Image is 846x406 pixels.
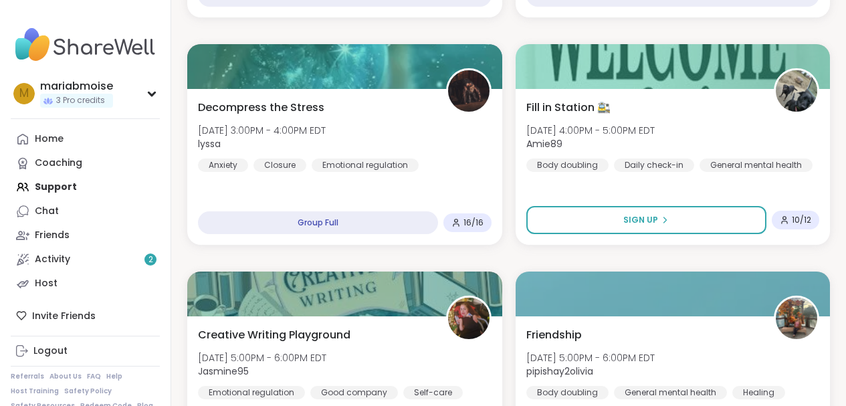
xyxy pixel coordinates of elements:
div: Body doubling [526,159,609,172]
div: Emotional regulation [312,159,419,172]
div: Healing [732,386,785,399]
b: Amie89 [526,137,562,150]
span: Creative Writing Playground [198,327,350,343]
div: Invite Friends [11,304,160,328]
img: Jasmine95 [448,298,490,339]
a: FAQ [87,372,101,381]
span: Fill in Station 🚉 [526,100,611,116]
div: Anxiety [198,159,248,172]
span: 2 [148,254,153,266]
span: Decompress the Stress [198,100,324,116]
span: 16 / 16 [463,217,484,228]
span: Sign Up [623,214,658,226]
div: Coaching [35,157,82,170]
a: Host Training [11,387,59,396]
img: Amie89 [776,70,817,112]
b: pipishay2olivia [526,365,593,378]
div: mariabmoise [40,79,113,94]
div: General mental health [614,386,727,399]
span: m [19,85,29,102]
img: lyssa [448,70,490,112]
div: Chat [35,205,59,218]
span: 10 / 12 [792,215,811,225]
div: Closure [253,159,306,172]
img: pipishay2olivia [776,298,817,339]
img: ShareWell Nav Logo [11,21,160,68]
div: Logout [33,344,68,358]
div: General mental health [700,159,813,172]
div: Host [35,277,58,290]
span: [DATE] 5:00PM - 6:00PM EDT [526,351,655,365]
a: Chat [11,199,160,223]
a: Safety Policy [64,387,112,396]
button: Sign Up [526,206,767,234]
span: [DATE] 4:00PM - 5:00PM EDT [526,124,655,137]
a: Coaching [11,151,160,175]
a: Host [11,272,160,296]
a: Friends [11,223,160,247]
div: Body doubling [526,386,609,399]
div: Emotional regulation [198,386,305,399]
a: Activity2 [11,247,160,272]
div: Daily check-in [614,159,694,172]
a: Referrals [11,372,44,381]
div: Activity [35,253,70,266]
div: Self-care [403,386,463,399]
span: [DATE] 5:00PM - 6:00PM EDT [198,351,326,365]
b: Jasmine95 [198,365,249,378]
a: Logout [11,339,160,363]
div: Friends [35,229,70,242]
a: Home [11,127,160,151]
a: Help [106,372,122,381]
span: Friendship [526,327,582,343]
b: lyssa [198,137,221,150]
span: 3 Pro credits [56,95,105,106]
div: Group Full [198,211,438,234]
span: [DATE] 3:00PM - 4:00PM EDT [198,124,326,137]
a: About Us [49,372,82,381]
div: Home [35,132,64,146]
div: Good company [310,386,398,399]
